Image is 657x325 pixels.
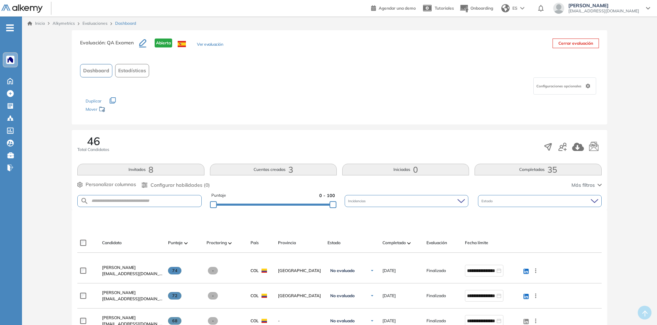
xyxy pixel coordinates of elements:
button: Dashboard [80,64,112,77]
a: Inicio [27,20,45,26]
span: Más filtros [571,182,595,189]
div: Configuraciones opcionales [533,77,596,95]
a: [PERSON_NAME] [102,264,163,271]
div: Widget de chat [533,245,657,325]
span: Onboarding [470,6,493,11]
img: SEARCH_ALT [80,197,89,205]
span: Finalizado [426,268,446,274]
span: No evaluado [330,268,355,273]
span: [EMAIL_ADDRESS][DOMAIN_NAME] [568,8,639,14]
span: Candidato [102,240,122,246]
span: Puntaje [168,240,183,246]
a: Agendar una demo [371,3,416,12]
div: Mover [86,104,154,116]
img: https://assets.alkemy.org/workspaces/1394/c9baeb50-dbbd-46c2-a7b2-c74a16be862c.png [8,57,13,63]
span: País [250,240,259,246]
i: - [6,27,14,29]
img: Ícono de flecha [370,294,374,298]
span: 68 [168,317,181,325]
span: 74 [168,267,181,274]
span: No evaluado [330,318,355,324]
button: Configurar habilidades (0) [142,182,210,189]
span: Estado [481,198,494,204]
h3: Evaluación [80,39,139,53]
span: Provincia [278,240,296,246]
iframe: Chat Widget [533,245,657,325]
button: Estadísticas [115,64,149,77]
span: Incidencias [348,198,367,204]
span: [GEOGRAPHIC_DATA] [278,268,322,274]
div: Incidencias [345,195,468,207]
img: [missing "en.ARROW_ALT" translation] [184,242,188,244]
span: Fecha límite [465,240,488,246]
button: Cuentas creadas3 [210,164,337,175]
span: [DATE] [382,268,396,274]
span: - [208,292,218,300]
span: Finalizado [426,293,446,299]
div: Estado [478,195,602,207]
img: COL [261,269,267,273]
span: Completado [382,240,406,246]
span: COL [250,318,259,324]
span: [GEOGRAPHIC_DATA] [278,293,322,299]
img: [missing "en.ARROW_ALT" translation] [228,242,232,244]
img: arrow [520,7,524,10]
img: world [501,4,510,12]
span: Evaluación [426,240,447,246]
button: Personalizar columnas [77,181,136,188]
span: [PERSON_NAME] [102,265,136,270]
span: Agendar una demo [379,6,416,11]
button: Más filtros [571,182,602,189]
span: - [208,267,218,274]
span: [PERSON_NAME] [102,315,136,320]
span: Puntaje [211,192,226,199]
span: 0 - 100 [319,192,335,199]
button: Onboarding [459,1,493,16]
span: ES [512,5,517,11]
span: [EMAIL_ADDRESS][DOMAIN_NAME] [102,296,163,302]
span: Configurar habilidades (0) [151,182,210,189]
img: [missing "en.ARROW_ALT" translation] [407,242,411,244]
a: [PERSON_NAME] [102,290,163,296]
span: Alkymetrics [53,21,75,26]
span: [PERSON_NAME] [102,290,136,295]
button: Ver evaluación [197,41,223,48]
img: Ícono de flecha [370,269,374,273]
img: Logo [1,4,43,13]
span: Estado [327,240,341,246]
img: ESP [178,41,186,47]
span: Abierta [155,39,172,47]
button: Iniciadas0 [342,164,469,175]
button: Cerrar evaluación [553,39,599,48]
button: Completadas35 [475,164,601,175]
img: Ícono de flecha [370,319,374,323]
span: Configuraciones opcionales [536,84,583,89]
span: 72 [168,292,181,300]
span: [DATE] [382,293,396,299]
span: COL [250,268,259,274]
span: - [208,317,218,325]
span: COL [250,293,259,299]
span: Dashboard [115,20,136,26]
span: - [278,318,322,324]
img: COL [261,294,267,298]
span: Proctoring [207,240,227,246]
span: Finalizado [426,318,446,324]
span: [PERSON_NAME] [568,3,639,8]
a: Evaluaciones [82,21,108,26]
span: [EMAIL_ADDRESS][DOMAIN_NAME] [102,271,163,277]
span: Estadísticas [118,67,146,74]
span: Tutoriales [435,6,454,11]
span: Duplicar [86,98,101,104]
span: Total Candidatos [77,147,109,153]
span: Personalizar columnas [86,181,136,188]
span: : QA Examen [104,40,134,46]
span: No evaluado [330,293,355,299]
img: COL [261,319,267,323]
span: [DATE] [382,318,396,324]
span: 46 [87,136,100,147]
button: Invitados8 [77,164,204,175]
a: [PERSON_NAME] [102,315,163,321]
span: Dashboard [83,67,109,74]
